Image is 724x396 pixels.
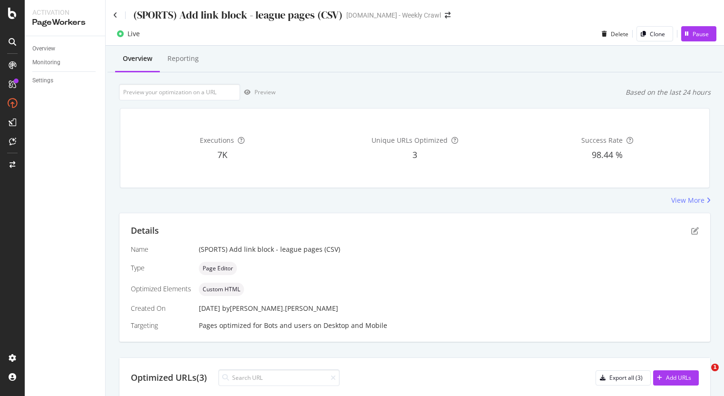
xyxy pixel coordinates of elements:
[609,374,643,382] div: Export all (3)
[133,8,342,22] div: (SPORTS) Add link block - league pages (CSV)
[691,227,699,235] div: pen-to-square
[131,225,159,237] div: Details
[653,370,699,386] button: Add URLs
[199,245,699,254] div: (SPORTS) Add link block - league pages (CSV)
[692,364,714,386] iframe: Intercom live chat
[119,84,240,100] input: Preview your optimization on a URL
[218,369,340,386] input: Search URL
[32,17,98,28] div: PageWorkers
[199,283,244,296] div: neutral label
[199,304,699,313] div: [DATE]
[131,304,191,313] div: Created On
[203,287,240,292] span: Custom HTML
[32,58,60,68] div: Monitoring
[346,10,441,20] div: [DOMAIN_NAME] - Weekly Crawl
[596,370,651,386] button: Export all (3)
[203,266,233,271] span: Page Editor
[693,30,709,38] div: Pause
[254,88,275,96] div: Preview
[32,44,55,54] div: Overview
[131,245,191,254] div: Name
[199,321,699,330] div: Pages optimized for on
[131,263,191,273] div: Type
[412,149,417,160] span: 3
[127,29,140,39] div: Live
[650,30,665,38] div: Clone
[636,26,673,41] button: Clone
[626,88,711,97] div: Based on the last 24 hours
[581,136,623,145] span: Success Rate
[611,30,628,38] div: Delete
[592,149,623,160] span: 98.44 %
[32,76,53,86] div: Settings
[199,262,237,275] div: neutral label
[222,304,338,313] div: by [PERSON_NAME].[PERSON_NAME]
[681,26,716,41] button: Pause
[323,321,387,330] div: Desktop and Mobile
[131,284,191,294] div: Optimized Elements
[32,58,98,68] a: Monitoring
[372,136,448,145] span: Unique URLs Optimized
[131,321,191,330] div: Targeting
[131,372,207,384] div: Optimized URLs (3)
[598,26,628,41] button: Delete
[445,12,450,19] div: arrow-right-arrow-left
[32,76,98,86] a: Settings
[32,8,98,17] div: Activation
[240,85,275,100] button: Preview
[123,54,152,63] div: Overview
[666,374,691,382] div: Add URLs
[167,54,199,63] div: Reporting
[113,12,117,19] a: Click to go back
[671,196,704,205] div: View More
[264,321,312,330] div: Bots and users
[32,44,98,54] a: Overview
[217,149,227,160] span: 7K
[671,196,711,205] a: View More
[200,136,234,145] span: Executions
[711,364,719,371] span: 1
